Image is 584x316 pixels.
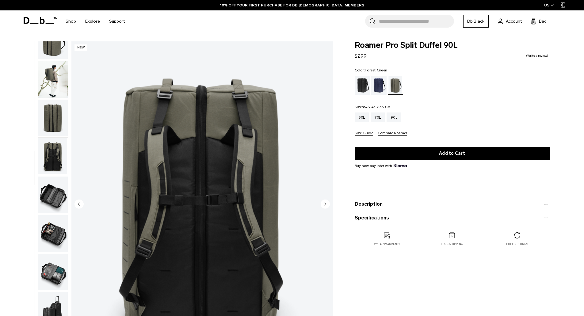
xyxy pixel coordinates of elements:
[526,54,548,57] a: Write a review
[394,164,407,167] img: {"height" => 20, "alt" => "Klarna"}
[441,242,463,246] p: Free shipping
[38,61,68,98] img: Roamer Pro Split Duffel 90L Forest Green
[355,105,391,109] legend: Size:
[355,53,367,59] span: $299
[355,68,387,72] legend: Color:
[74,44,88,51] p: New
[38,100,68,136] img: Roamer Pro Split Duffel 90L Forest Green
[61,10,129,32] nav: Main Navigation
[506,18,522,25] span: Account
[371,112,385,122] a: 70L
[506,242,528,246] p: Free returns
[355,200,550,208] button: Description
[38,215,68,252] img: Roamer Pro Split Duffel 90L Forest Green
[371,76,387,95] a: Blue Hour
[38,99,68,137] button: Roamer Pro Split Duffel 90L Forest Green
[387,112,401,122] a: 90L
[463,15,489,28] a: Db Black
[38,176,68,214] button: Roamer Pro Split Duffel 90L Forest Green
[38,138,68,175] img: Roamer Pro Split Duffel 90L Forest Green
[38,177,68,213] img: Roamer Pro Split Duffel 90L Forest Green
[220,2,364,8] a: 10% OFF YOUR FIRST PURCHASE FOR DB [DEMOGRAPHIC_DATA] MEMBERS
[374,242,400,246] p: 2 year warranty
[355,41,550,49] span: Roamer Pro Split Duffel 90L
[363,105,391,109] span: 64 x 43 x 35 CM
[388,76,403,95] a: Forest Green
[321,199,330,210] button: Next slide
[355,163,407,169] span: Buy now pay later with
[365,68,387,72] span: Forest Green
[531,17,547,25] button: Bag
[38,253,68,291] button: Roamer Pro Split Duffel 90L Forest Green
[74,199,84,210] button: Previous slide
[109,10,125,32] a: Support
[355,214,550,222] button: Specifications
[85,10,100,32] a: Explore
[355,112,369,122] a: 50L
[355,76,370,95] a: Black Out
[355,147,550,160] button: Add to Cart
[38,254,68,291] img: Roamer Pro Split Duffel 90L Forest Green
[378,131,407,136] button: Compare Roamer
[66,10,76,32] a: Shop
[498,17,522,25] a: Account
[539,18,547,25] span: Bag
[355,131,373,136] button: Size Guide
